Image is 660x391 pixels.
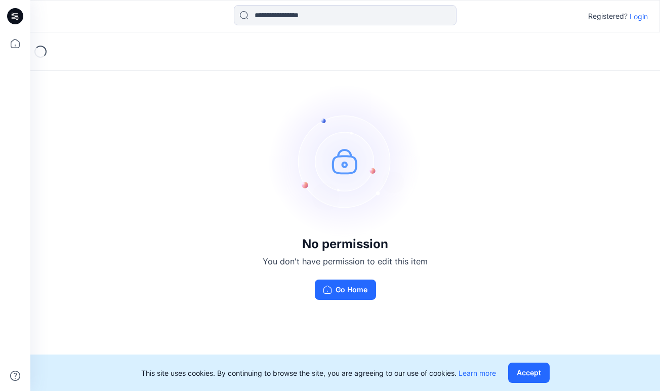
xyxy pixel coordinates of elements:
p: You don't have permission to edit this item [263,255,428,267]
button: Go Home [315,280,376,300]
p: This site uses cookies. By continuing to browse the site, you are agreeing to our use of cookies. [141,368,496,378]
p: Login [630,11,648,22]
p: Registered? [588,10,628,22]
h3: No permission [263,237,428,251]
a: Learn more [459,369,496,377]
img: no-perm.svg [269,85,421,237]
button: Accept [508,363,550,383]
